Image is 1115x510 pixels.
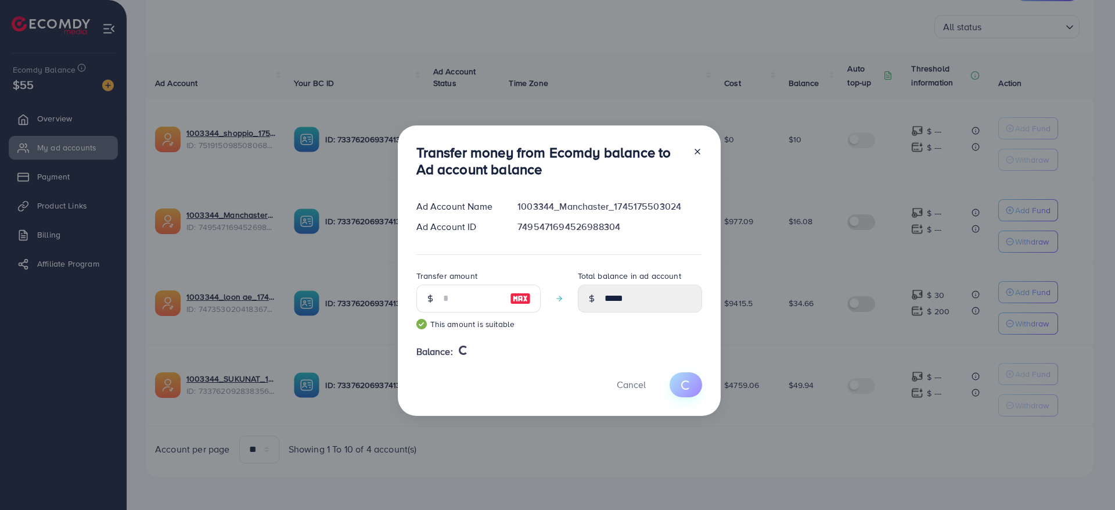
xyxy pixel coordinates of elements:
[416,319,427,329] img: guide
[416,318,541,330] small: This amount is suitable
[602,372,660,397] button: Cancel
[1066,458,1106,501] iframe: Chat
[508,220,711,234] div: 7495471694526988304
[617,378,646,391] span: Cancel
[416,345,453,358] span: Balance:
[407,220,509,234] div: Ad Account ID
[416,144,684,178] h3: Transfer money from Ecomdy balance to Ad account balance
[416,270,477,282] label: Transfer amount
[407,200,509,213] div: Ad Account Name
[510,292,531,306] img: image
[508,200,711,213] div: 1003344_Manchaster_1745175503024
[578,270,681,282] label: Total balance in ad account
